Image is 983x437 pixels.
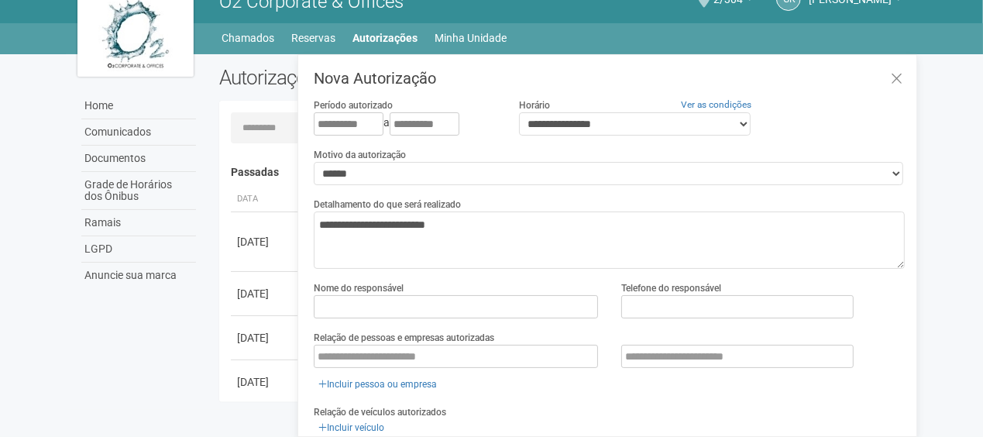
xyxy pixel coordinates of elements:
label: Relação de pessoas e empresas autorizadas [314,331,494,345]
div: [DATE] [237,374,294,390]
a: LGPD [81,236,196,263]
label: Motivo da autorização [314,148,406,162]
label: Telefone do responsável [621,281,721,295]
a: Documentos [81,146,196,172]
th: Data [231,187,301,212]
a: Comunicados [81,119,196,146]
a: Autorizações [353,27,418,49]
a: Reservas [292,27,336,49]
h2: Autorizações [219,66,551,89]
div: a [314,112,495,136]
a: Incluir pessoa ou empresa [314,376,442,393]
label: Período autorizado [314,98,393,112]
a: Incluir veículo [314,419,389,436]
div: [DATE] [237,234,294,249]
div: [DATE] [237,286,294,301]
a: Ramais [81,210,196,236]
a: Ver as condições [681,99,751,110]
div: [DATE] [237,330,294,346]
a: Minha Unidade [435,27,507,49]
a: Chamados [222,27,275,49]
h4: Passadas [231,167,895,178]
h3: Nova Autorização [314,71,905,86]
a: Home [81,93,196,119]
label: Relação de veículos autorizados [314,405,446,419]
label: Horário [519,98,550,112]
label: Nome do responsável [314,281,404,295]
a: Grade de Horários dos Ônibus [81,172,196,210]
label: Detalhamento do que será realizado [314,198,461,212]
a: Anuncie sua marca [81,263,196,288]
